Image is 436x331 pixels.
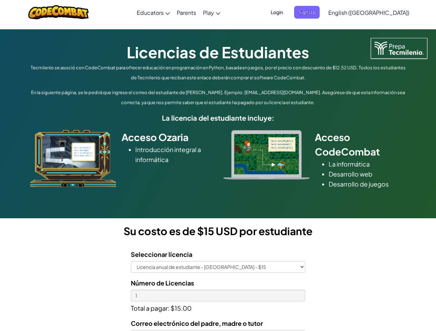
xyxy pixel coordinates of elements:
[28,88,408,108] p: En la siguiente página, se le pedirá que ingrese el correo del estudiante de [PERSON_NAME]. Ejemp...
[122,130,213,144] h2: Acceso Ozaria
[28,41,408,63] h1: Licencias de Estudiantes
[133,3,173,22] a: Educators
[28,5,89,19] img: CodeCombat logo
[267,6,287,19] button: Login
[294,6,320,19] button: Sign Up
[28,63,408,83] p: Tecmilenio se asoció con CodeCombat para ofrecer educación en programación en Python, basada en j...
[173,3,200,22] a: Parents
[325,3,413,22] a: English ([GEOGRAPHIC_DATA])
[131,278,194,288] label: Número de Licencias
[329,169,406,179] li: Desarrollo web
[315,130,406,159] h2: Acceso CodeCombat
[371,38,427,59] img: Tecmilenio logo
[328,9,409,16] span: English ([GEOGRAPHIC_DATA])
[329,179,406,189] li: Desarrollo de juegos
[30,130,116,187] img: ozaria_acodus.png
[131,249,192,259] label: Seleccionar licencia
[329,159,406,169] li: La informática
[135,144,213,164] li: Introducción integral a informática
[137,9,164,16] span: Educators
[131,301,305,313] p: Total a pagar: $15.00
[203,9,214,16] span: Play
[131,318,263,328] label: Correo electrónico del padre, madre o tutor
[223,130,310,180] img: type_real_code.png
[28,112,408,123] h5: La licencia del estudiante incluye:
[200,3,224,22] a: Play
